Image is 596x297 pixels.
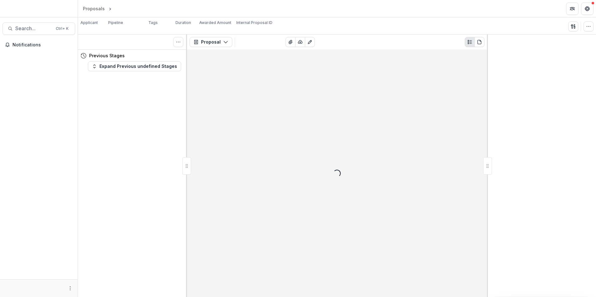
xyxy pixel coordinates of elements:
button: More [66,285,74,292]
p: Duration [175,20,191,26]
p: Pipeline [108,20,123,26]
div: Proposals [83,5,105,12]
button: Proposal [190,37,232,47]
button: Edit as form [305,37,315,47]
span: Search... [15,26,52,31]
button: Expand Previous undefined Stages [88,61,181,71]
p: Awarded Amount [199,20,231,26]
button: Get Help [581,2,594,15]
button: Search... [2,22,75,35]
span: Notifications [12,42,73,48]
p: Internal Proposal ID [236,20,272,26]
p: Applicant [80,20,98,26]
a: Proposals [80,4,107,13]
h4: Previous Stages [89,52,125,59]
button: Partners [566,2,579,15]
button: Toggle View Cancelled Tasks [173,37,183,47]
nav: breadcrumb [80,4,139,13]
button: Plaintext view [465,37,475,47]
button: View Attached Files [286,37,296,47]
p: Tags [148,20,158,26]
div: Ctrl + K [55,25,70,32]
button: PDF view [474,37,484,47]
button: Notifications [2,40,75,50]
